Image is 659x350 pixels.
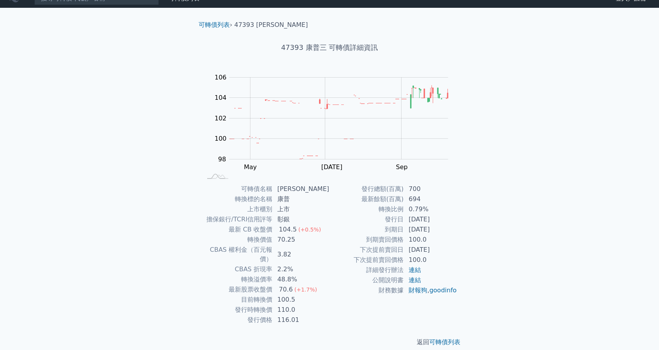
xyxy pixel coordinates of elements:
td: 財務數據 [329,285,404,295]
td: 到期日 [329,224,404,235]
a: 財報狗 [409,286,427,294]
a: 可轉債列表 [199,21,230,28]
td: 發行日 [329,214,404,224]
td: 下次提前賣回日 [329,245,404,255]
tspan: May [244,163,257,171]
td: [DATE] [404,224,457,235]
td: CBAS 權利金（百元報價） [202,245,273,264]
td: 最新股票收盤價 [202,285,273,295]
td: [DATE] [404,214,457,224]
td: 48.8% [273,274,329,285]
tspan: [DATE] [321,163,342,171]
td: [DATE] [404,245,457,255]
tspan: 98 [218,156,226,163]
td: 發行總額(百萬) [329,184,404,194]
div: 104.5 [277,225,298,234]
td: 擔保銀行/TCRI信用評等 [202,214,273,224]
tspan: 102 [215,115,227,122]
td: 發行時轉換價 [202,305,273,315]
span: (+1.7%) [294,286,317,293]
div: 聊天小工具 [620,313,659,350]
td: 70.25 [273,235,329,245]
td: 2.2% [273,264,329,274]
td: 上市 [273,204,329,214]
p: 返回 [192,338,467,347]
tspan: 106 [215,74,227,81]
td: 最新餘額(百萬) [329,194,404,204]
td: 可轉債名稱 [202,184,273,194]
td: 110.0 [273,305,329,315]
td: 轉換價值 [202,235,273,245]
tspan: 104 [215,94,227,101]
h1: 47393 康普三 可轉債詳細資訊 [192,42,467,53]
td: 公開說明書 [329,275,404,285]
a: 連結 [409,276,421,284]
td: 最新 CB 收盤價 [202,224,273,235]
td: 到期賣回價格 [329,235,404,245]
td: 彰銀 [273,214,329,224]
td: CBAS 折現率 [202,264,273,274]
td: 下次提前賣回價格 [329,255,404,265]
a: 連結 [409,266,421,274]
td: 116.01 [273,315,329,325]
td: 發行價格 [202,315,273,325]
td: 詳細發行辦法 [329,265,404,275]
td: , [404,285,457,295]
td: 目前轉換價 [202,295,273,305]
td: 100.5 [273,295,329,305]
td: 轉換標的名稱 [202,194,273,204]
g: Chart [211,74,460,171]
li: › [199,20,232,30]
td: 694 [404,194,457,204]
td: 3.82 [273,245,329,264]
td: 100.0 [404,235,457,245]
tspan: 100 [215,135,227,142]
a: goodinfo [429,286,456,294]
iframe: Chat Widget [620,313,659,350]
td: 上市櫃別 [202,204,273,214]
td: 轉換比例 [329,204,404,214]
a: 可轉債列表 [429,338,460,346]
li: 47393 [PERSON_NAME] [234,20,308,30]
td: 康普 [273,194,329,204]
span: (+0.5%) [298,226,321,233]
td: 轉換溢價率 [202,274,273,285]
td: [PERSON_NAME] [273,184,329,194]
tspan: Sep [396,163,408,171]
td: 100.0 [404,255,457,265]
td: 700 [404,184,457,194]
div: 70.6 [277,285,294,294]
td: 0.79% [404,204,457,214]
